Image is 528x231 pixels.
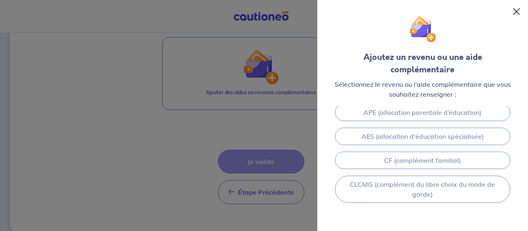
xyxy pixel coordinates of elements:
[330,79,515,99] p: Sélectionnez le revenu ou l’aide complémentaire que vous souhaitez renseigner :
[335,176,511,203] a: CLCMG (complément du libre choix du mode de garde)
[335,128,511,145] a: AES (allocation d'éducation spécialisée)
[335,104,511,121] a: APE (allocation parentale d’éducation)
[335,152,511,169] a: CF (complément familial)
[510,5,523,18] button: Close
[409,16,436,43] img: illu_wallet.svg
[330,51,515,76] div: Ajoutez un revenu ou une aide complémentaire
